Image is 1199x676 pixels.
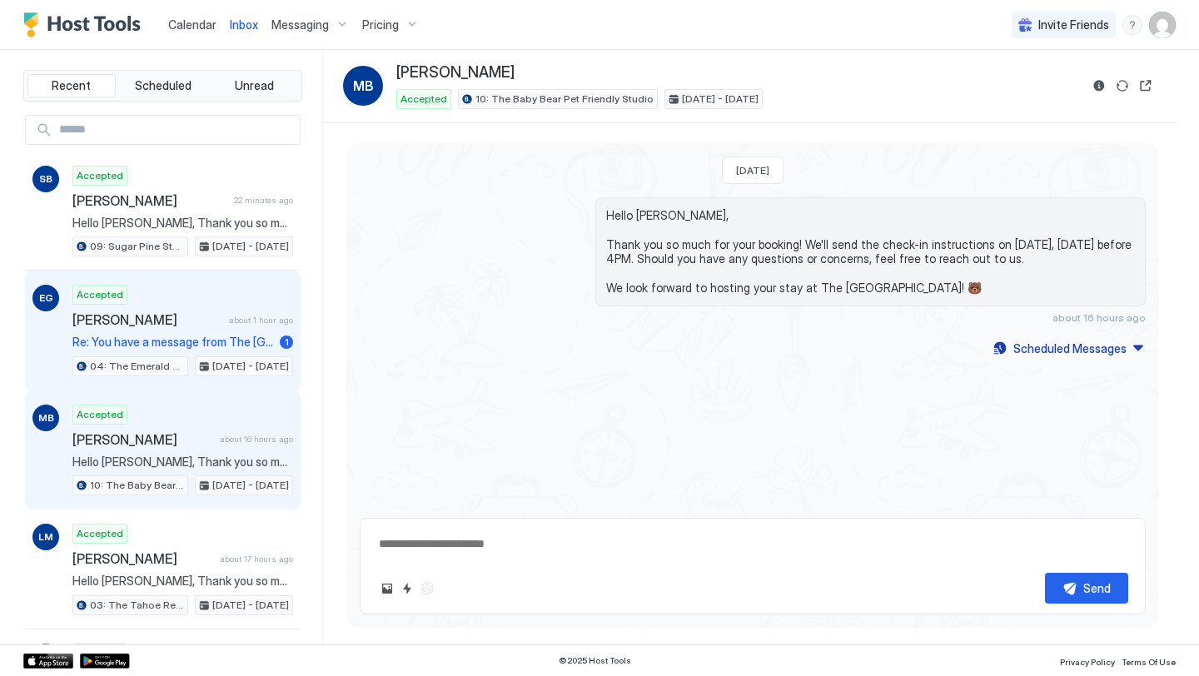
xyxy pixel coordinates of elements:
button: Send [1045,573,1128,604]
span: Hello [PERSON_NAME], Thank you so much for your booking! We'll send the check-in instructions on ... [606,208,1135,296]
span: 22 minutes ago [234,195,293,206]
button: Reservation information [1089,76,1109,96]
button: Open reservation [1136,76,1156,96]
span: 04: The Emerald Bay Pet Friendly Studio [90,359,184,374]
div: Send [1083,579,1111,597]
span: MB [38,410,54,425]
span: 10: The Baby Bear Pet Friendly Studio [90,478,184,493]
span: about 17 hours ago [220,554,293,564]
span: Accepted [400,92,447,107]
span: 09: Sugar Pine Studio at [GEOGRAPHIC_DATA] [90,239,184,254]
span: Accepted [77,407,123,422]
button: Scheduled Messages [991,337,1146,360]
button: Upload image [377,579,397,599]
span: Accepted [77,168,123,183]
a: Inbox [230,16,258,33]
span: Calendar [168,17,216,32]
span: [PERSON_NAME] [72,550,213,567]
span: [DATE] - [DATE] [212,598,289,613]
span: [DATE] - [DATE] [682,92,759,107]
a: Calendar [168,16,216,33]
span: Privacy Policy [1060,657,1115,667]
span: Inbox [230,17,258,32]
span: Invite Friends [1038,17,1109,32]
span: EG [39,291,53,306]
span: [PERSON_NAME] [72,311,222,328]
a: App Store [23,654,73,669]
span: 1 [285,336,289,348]
span: LM [38,529,53,544]
span: 03: The Tahoe Retro Double Bed Studio [90,598,184,613]
span: [PERSON_NAME] [396,63,515,82]
button: Quick reply [397,579,417,599]
span: [PERSON_NAME] [72,192,227,209]
span: 10: The Baby Bear Pet Friendly Studio [475,92,654,107]
div: menu [1122,15,1142,35]
span: Pricing [362,17,399,32]
span: [DATE] - [DATE] [212,359,289,374]
a: Terms Of Use [1122,652,1176,669]
span: [DATE] - [DATE] [212,478,289,493]
span: Messaging [271,17,329,32]
button: Scheduled [119,74,207,97]
div: User profile [1149,12,1176,38]
span: Hello [PERSON_NAME], Thank you so much for your booking! We'll send the check-in instructions on ... [72,455,293,470]
span: Unread [235,78,274,93]
span: Scheduled [135,78,192,93]
a: Privacy Policy [1060,652,1115,669]
span: [PERSON_NAME] [72,431,213,448]
span: MB [353,76,374,96]
span: SB [39,171,52,186]
span: © 2025 Host Tools [559,655,631,666]
span: Hello [PERSON_NAME], Thank you so much for your booking! We'll send the check-in instructions on ... [72,216,293,231]
span: Hello [PERSON_NAME], Thank you so much for your booking! We'll send the check-in instructions [DA... [72,574,293,589]
span: about 16 hours ago [1052,311,1146,324]
span: Accepted [77,526,123,541]
span: about 1 hour ago [229,315,293,326]
input: Input Field [52,116,300,144]
button: Unread [210,74,298,97]
button: Sync reservation [1112,76,1132,96]
button: Recent [27,74,116,97]
span: Accepted [77,287,123,302]
a: Google Play Store [80,654,130,669]
div: Scheduled Messages [1013,340,1127,357]
a: Host Tools Logo [23,12,148,37]
div: tab-group [23,70,302,102]
span: Recent [52,78,91,93]
span: about 16 hours ago [220,434,293,445]
span: [DATE] - [DATE] [212,239,289,254]
span: Re: You have a message from The [GEOGRAPHIC_DATA] Plan gas changed slightly, and I will be arrivi... [72,335,273,350]
span: [DATE] [736,164,769,176]
span: Terms Of Use [1122,657,1176,667]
